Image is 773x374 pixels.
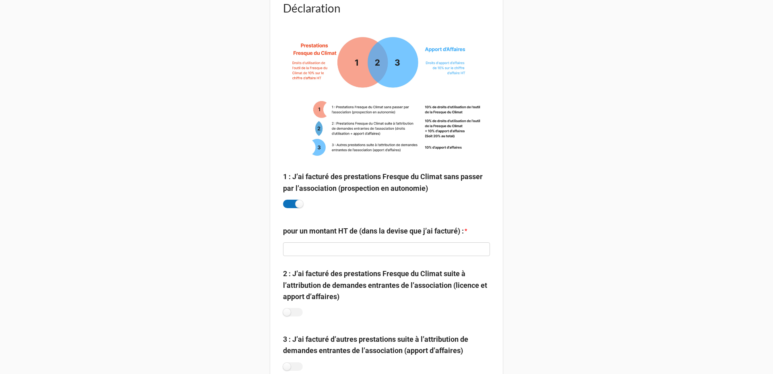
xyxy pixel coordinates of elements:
label: 2 : J’ai facturé des prestations Fresque du Climat suite à l’attribution de demandes entrantes de... [283,268,490,302]
label: 1 : J’ai facturé des prestations Fresque du Climat sans passer par l’association (prospection en ... [283,171,490,194]
h1: Déclaration [283,1,490,15]
label: 3 : J’ai facturé d’autres prestations suite à l’attribution de demandes entrantes de l’associatio... [283,334,490,357]
img: 6bcKpoMYnz%2FLicence%20fees%20scheme%20FR.jpg [283,28,490,165]
label: pour un montant HT de (dans la devise que j’ai facturé) : [283,225,464,237]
